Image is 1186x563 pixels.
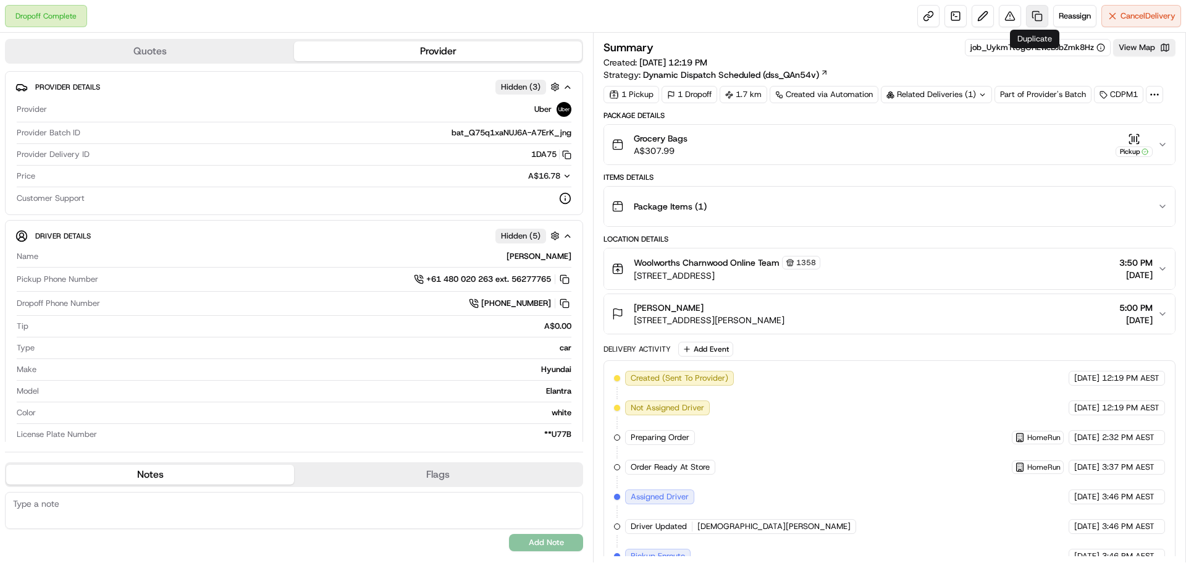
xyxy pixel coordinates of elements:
span: [DATE] [1074,521,1100,532]
span: Dropoff Phone Number [17,298,100,309]
div: car [40,342,571,353]
div: Package Details [604,111,1175,121]
div: Hyundai [41,364,571,375]
div: Elantra [44,386,571,397]
button: Woolworths Charnwood Online Team1358[STREET_ADDRESS]3:50 PM[DATE] [604,248,1175,289]
span: Provider Delivery ID [17,149,90,160]
span: Pickup Enroute [631,551,685,562]
a: [PHONE_NUMBER] [469,297,571,310]
div: 1 Pickup [604,86,659,103]
span: Make [17,364,36,375]
span: [DATE] [1074,462,1100,473]
span: [DATE] [1119,269,1153,281]
span: Price [17,171,35,182]
span: A$307.99 [634,145,688,157]
a: +61 480 020 263 ext. 56277765 [414,273,571,286]
button: Driver DetailsHidden (5) [15,226,573,246]
span: Driver Details [35,231,91,241]
button: Grocery BagsA$307.99Pickup [604,125,1175,164]
span: Type [17,342,35,353]
span: 3:46 PM AEST [1102,551,1154,562]
span: Hidden ( 5 ) [501,231,540,242]
span: Hidden ( 3 ) [501,82,540,93]
div: A$0.00 [33,321,571,332]
span: Grocery Bags [634,132,688,145]
button: Notes [6,465,294,485]
div: 1 Dropoff [662,86,717,103]
button: Hidden (3) [495,79,563,95]
span: [STREET_ADDRESS] [634,269,820,282]
button: Pickup [1116,133,1153,157]
span: 2:32 PM AEST [1102,432,1154,443]
span: 3:37 PM AEST [1102,462,1154,473]
span: Uber [534,104,552,115]
a: Dynamic Dispatch Scheduled (dss_QAn54v) [643,69,828,81]
span: Model [17,386,39,397]
span: [DATE] 12:19 PM [639,57,707,68]
span: [STREET_ADDRESS][PERSON_NAME] [634,314,784,326]
span: Created (Sent To Provider) [631,373,728,384]
span: 1358 [796,258,816,268]
span: [DATE] [1119,314,1153,326]
span: Color [17,407,36,418]
span: [DEMOGRAPHIC_DATA][PERSON_NAME] [697,521,851,532]
span: Tip [17,321,28,332]
span: Preparing Order [631,432,689,443]
span: [DATE] [1074,373,1100,384]
span: Cancel Delivery [1121,11,1175,22]
span: Provider [17,104,47,115]
span: 12:19 PM AEST [1102,402,1159,413]
span: 12:19 PM AEST [1102,373,1159,384]
div: Duplicate [1010,30,1059,48]
button: CancelDelivery [1101,5,1181,27]
div: Related Deliveries (1) [881,86,992,103]
button: job_UykmTtSgGREweDJbZmk8Hz [970,42,1105,53]
div: CDPM1 [1094,86,1143,103]
span: Customer Support [17,193,85,204]
span: [PHONE_NUMBER] [481,298,551,309]
div: Strategy: [604,69,828,81]
span: Dynamic Dispatch Scheduled (dss_QAn54v) [643,69,819,81]
span: bat_Q75q1xaNUJ6A-A7ErK_jng [452,127,571,138]
span: Provider Batch ID [17,127,80,138]
span: HomeRun [1027,433,1061,442]
div: white [41,407,571,418]
span: 3:46 PM AEST [1102,521,1154,532]
span: Reassign [1059,11,1091,22]
button: 1DA75 [531,149,571,160]
span: Woolworths Charnwood Online Team [634,256,780,269]
div: 1.7 km [720,86,767,103]
span: Driver Updated [631,521,687,532]
span: Package Items ( 1 ) [634,200,707,213]
span: [DATE] [1074,402,1100,413]
h3: Summary [604,42,654,53]
span: HomeRun [1027,462,1061,472]
div: Items Details [604,172,1175,182]
button: Provider DetailsHidden (3) [15,77,573,97]
span: [DATE] [1074,551,1100,562]
span: Assigned Driver [631,491,689,502]
button: [PERSON_NAME][STREET_ADDRESS][PERSON_NAME]5:00 PM[DATE] [604,294,1175,334]
span: Created: [604,56,707,69]
span: 3:46 PM AEST [1102,491,1154,502]
span: Order Ready At Store [631,462,710,473]
span: A$16.78 [528,171,560,181]
span: 3:50 PM [1119,256,1153,269]
span: +61 480 020 263 ext. 56277765 [426,274,551,285]
button: Package Items (1) [604,187,1175,226]
button: Quotes [6,41,294,61]
span: Provider Details [35,82,100,92]
span: [DATE] [1074,491,1100,502]
span: [DATE] [1074,432,1100,443]
div: Location Details [604,234,1175,244]
span: Not Assigned Driver [631,402,704,413]
button: View Map [1113,39,1175,56]
span: Pickup Phone Number [17,274,98,285]
div: Delivery Activity [604,344,671,354]
a: Created via Automation [770,86,878,103]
